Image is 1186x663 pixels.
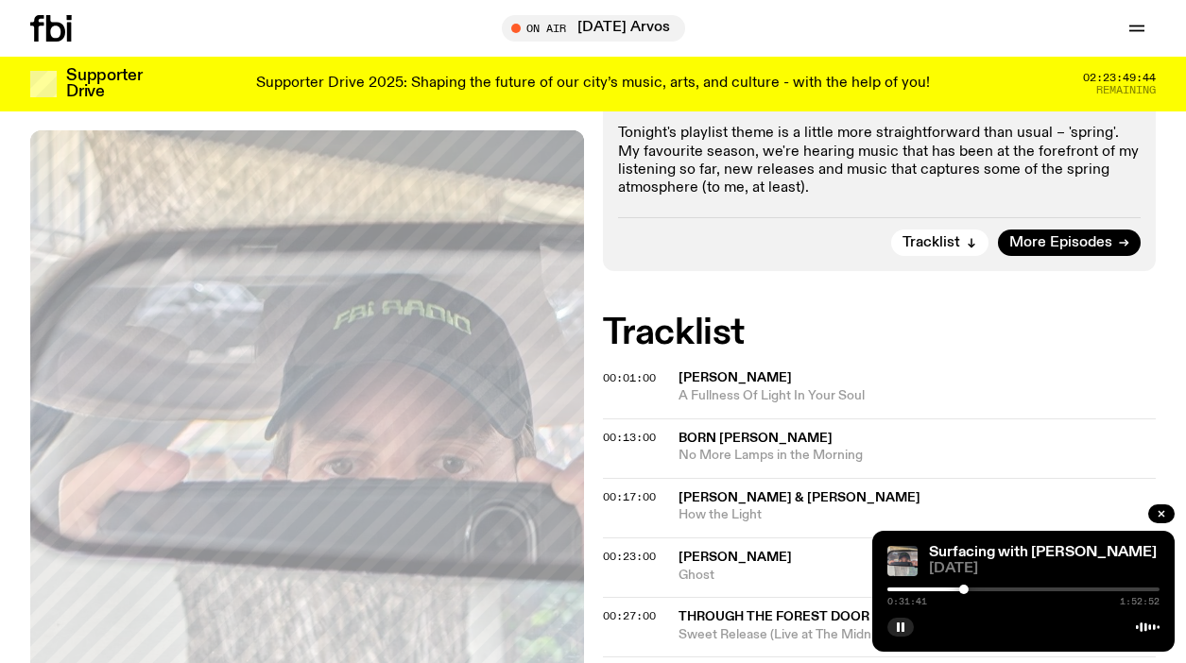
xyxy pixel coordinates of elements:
span: Tracklist [902,236,960,250]
button: 00:13:00 [603,433,656,443]
h3: Supporter Drive [66,68,142,100]
span: Through The Forest Door [679,610,869,623]
span: 00:23:00 [603,549,656,564]
span: 1:52:52 [1120,597,1160,606]
span: More Episodes [1009,236,1112,250]
span: How the Light [679,506,1157,524]
p: Tonight's playlist theme is a little more straightforward than usual – 'spring'. My favourite sea... [618,125,1142,197]
button: On Air[DATE] Arvos [502,15,685,42]
button: 00:23:00 [603,552,656,562]
span: No More Lamps in the Morning [679,447,1157,465]
button: 00:27:00 [603,611,656,621]
span: [PERSON_NAME] & [PERSON_NAME] [679,491,920,504]
span: [PERSON_NAME] [679,551,792,564]
span: Ghost [679,567,1157,585]
h2: Tracklist [603,316,1157,350]
span: Born [PERSON_NAME] [679,432,833,445]
span: 00:17:00 [603,489,656,504]
span: [DATE] [929,562,1160,576]
span: 0:31:41 [887,597,927,606]
span: A Fullness Of Light In Your Soul [679,387,1157,405]
button: 00:17:00 [603,492,656,502]
p: Supporter Drive 2025: Shaping the future of our city’s music, arts, and culture - with the help o... [256,76,930,93]
span: Remaining [1096,85,1156,95]
span: Sweet Release (Live at The Midnight Special) (feat. E. Sheather) [679,626,991,644]
a: More Episodes [998,229,1141,256]
button: Tracklist [891,229,988,256]
span: 00:01:00 [603,370,656,385]
a: Surfacing with [PERSON_NAME] [929,545,1157,560]
span: 00:13:00 [603,430,656,445]
span: 00:27:00 [603,608,656,623]
button: 00:01:00 [603,373,656,383]
span: 02:23:49:44 [1083,73,1156,83]
span: [PERSON_NAME] [679,371,792,384]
